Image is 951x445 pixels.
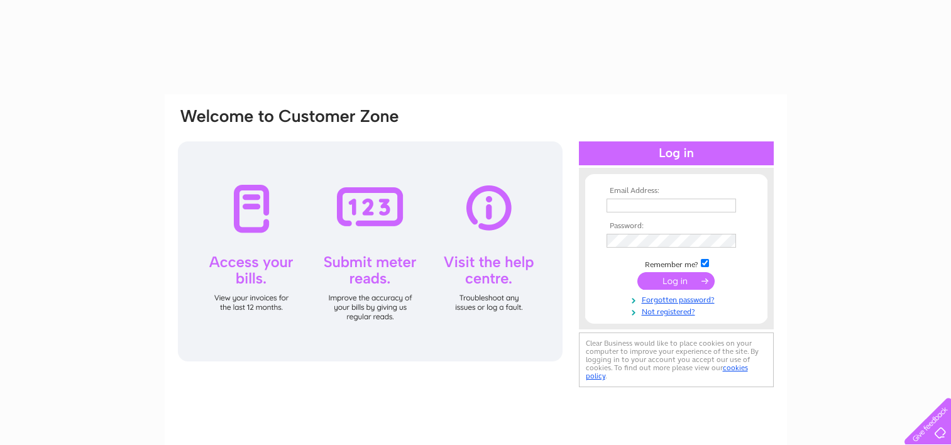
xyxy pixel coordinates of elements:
[607,293,749,305] a: Forgotten password?
[603,257,749,270] td: Remember me?
[607,305,749,317] a: Not registered?
[603,222,749,231] th: Password:
[579,332,774,387] div: Clear Business would like to place cookies on your computer to improve your experience of the sit...
[637,272,715,290] input: Submit
[603,187,749,195] th: Email Address:
[586,363,748,380] a: cookies policy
